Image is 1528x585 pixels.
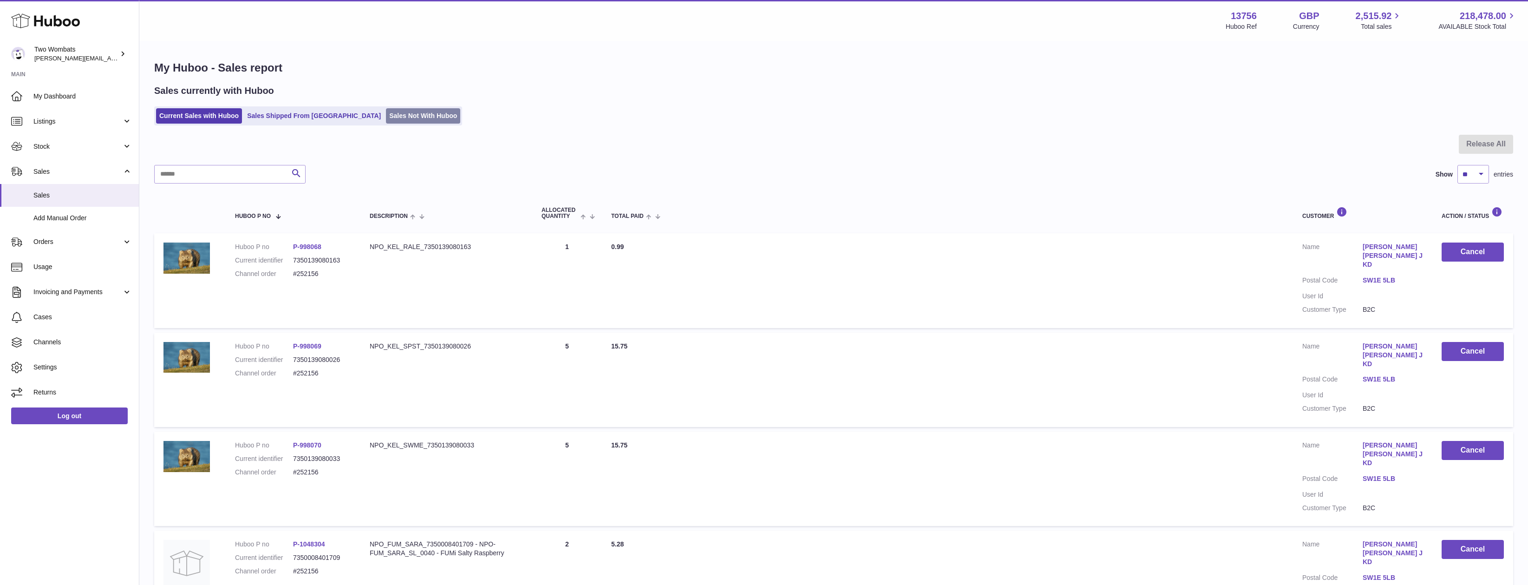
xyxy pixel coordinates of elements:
dd: 7350139080033 [293,454,351,463]
div: Action / Status [1442,207,1504,219]
dd: 7350139080163 [293,256,351,265]
dt: Huboo P no [235,342,293,351]
dt: Channel order [235,369,293,378]
div: NPO_KEL_SPST_7350139080026 [370,342,523,351]
a: [PERSON_NAME] [PERSON_NAME] JKD [1363,540,1423,566]
a: P-998069 [293,342,321,350]
span: Returns [33,388,132,397]
button: Cancel [1442,540,1504,559]
dt: Current identifier [235,355,293,364]
h2: Sales currently with Huboo [154,85,274,97]
button: Cancel [1442,243,1504,262]
strong: 13756 [1231,10,1257,22]
dt: Channel order [235,468,293,477]
dd: #252156 [293,468,351,477]
div: Currency [1293,22,1319,31]
dt: Postal Code [1302,474,1363,486]
a: 218,478.00 AVAILABLE Stock Total [1438,10,1517,31]
a: Sales Not With Huboo [386,108,460,124]
dt: Current identifier [235,454,293,463]
dt: Current identifier [235,256,293,265]
td: 5 [532,432,602,526]
span: Sales [33,191,132,200]
dt: User Id [1302,391,1363,400]
span: Sales [33,167,122,176]
dt: Customer Type [1302,404,1363,413]
dt: Huboo P no [235,540,293,549]
dd: #252156 [293,369,351,378]
a: Sales Shipped From [GEOGRAPHIC_DATA] [244,108,384,124]
label: Show [1436,170,1453,179]
img: shutterstock_1125465338.jpg [163,342,210,373]
a: SW1E 5LB [1363,474,1423,483]
dt: Huboo P no [235,243,293,251]
span: Invoicing and Payments [33,288,122,296]
a: SW1E 5LB [1363,573,1423,582]
span: Orders [33,237,122,246]
a: 2,515.92 Total sales [1356,10,1403,31]
span: 15.75 [611,342,627,350]
img: shutterstock_1125465338.jpg [163,243,210,274]
span: Description [370,213,408,219]
dt: User Id [1302,292,1363,301]
span: AVAILABLE Stock Total [1438,22,1517,31]
dt: Postal Code [1302,375,1363,386]
div: NPO_KEL_SWME_7350139080033 [370,441,523,450]
dt: Name [1302,243,1363,271]
dd: #252156 [293,269,351,278]
div: Huboo Ref [1226,22,1257,31]
span: Cases [33,313,132,322]
dd: 7350008401709 [293,553,351,562]
dt: Customer Type [1302,504,1363,513]
a: P-998070 [293,441,321,449]
a: SW1E 5LB [1363,276,1423,285]
dt: Name [1302,342,1363,371]
a: P-998068 [293,243,321,250]
span: Stock [33,142,122,151]
span: 0.99 [611,243,624,250]
dd: #252156 [293,567,351,576]
span: Total sales [1361,22,1402,31]
span: Channels [33,338,132,347]
dt: Postal Code [1302,276,1363,287]
dt: Postal Code [1302,573,1363,585]
td: 1 [532,233,602,328]
dt: Name [1302,540,1363,569]
dd: B2C [1363,404,1423,413]
a: [PERSON_NAME] [PERSON_NAME] JKD [1363,342,1423,368]
dt: Channel order [235,567,293,576]
span: ALLOCATED Quantity [542,207,578,219]
span: Add Manual Order [33,214,132,223]
span: 218,478.00 [1460,10,1506,22]
dt: User Id [1302,490,1363,499]
button: Cancel [1442,441,1504,460]
div: NPO_FUM_SARA_7350008401709 - NPO-FUM_SARA_SL_0040 - FUMi Salty Raspberry [370,540,523,558]
span: Huboo P no [235,213,271,219]
a: [PERSON_NAME] [PERSON_NAME] JKD [1363,441,1423,467]
dd: B2C [1363,504,1423,513]
button: Cancel [1442,342,1504,361]
a: Current Sales with Huboo [156,108,242,124]
dt: Customer Type [1302,305,1363,314]
span: [PERSON_NAME][EMAIL_ADDRESS][DOMAIN_NAME] [34,54,186,62]
dt: Current identifier [235,553,293,562]
td: 5 [532,333,602,427]
a: P-1048304 [293,540,325,548]
dt: Channel order [235,269,293,278]
dt: Name [1302,441,1363,470]
span: Total paid [611,213,644,219]
div: Two Wombats [34,45,118,63]
span: 5.28 [611,540,624,548]
a: Log out [11,408,128,424]
img: shutterstock_1125465338.jpg [163,441,210,472]
strong: GBP [1299,10,1319,22]
h1: My Huboo - Sales report [154,60,1513,75]
span: 15.75 [611,441,627,449]
span: Settings [33,363,132,372]
span: Usage [33,263,132,271]
span: entries [1494,170,1513,179]
dt: Huboo P no [235,441,293,450]
div: NPO_KEL_RALE_7350139080163 [370,243,523,251]
a: SW1E 5LB [1363,375,1423,384]
a: [PERSON_NAME] [PERSON_NAME] JKD [1363,243,1423,269]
